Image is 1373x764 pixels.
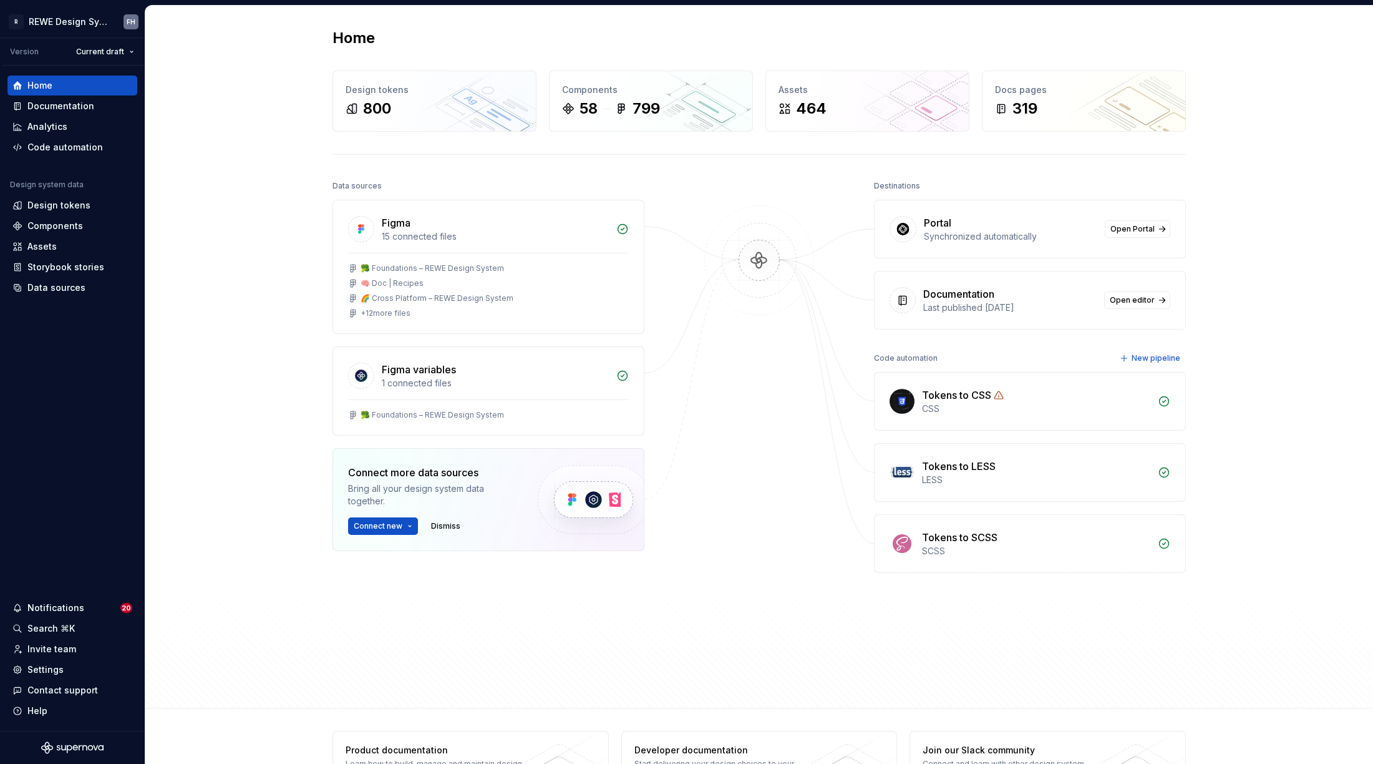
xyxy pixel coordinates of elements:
button: Current draft [70,43,140,61]
div: Product documentation [346,744,527,757]
a: Analytics [7,117,137,137]
div: Components [562,84,740,96]
div: + 12 more files [361,308,410,318]
div: Home [27,79,52,92]
a: Storybook stories [7,257,137,277]
div: 319 [1012,99,1037,119]
div: 58 [580,99,598,119]
a: Design tokens [7,195,137,215]
a: Components58799 [549,71,753,132]
a: Figma15 connected files🥦 Foundations – REWE Design System🧠 Doc | Recipes🌈 Cross Platform – REWE D... [332,200,644,334]
a: Assets [7,237,137,257]
div: Data sources [27,282,85,294]
div: 🧠 Doc | Recipes [361,278,424,288]
div: Bring all your design system data together. [348,482,517,507]
div: Code automation [27,141,103,154]
div: 799 [633,99,660,119]
a: Data sources [7,278,137,298]
span: Open Portal [1110,224,1155,234]
div: Portal [924,215,951,230]
div: Tokens to LESS [922,459,996,474]
a: Open editor [1104,291,1170,309]
div: CSS [922,403,1150,415]
div: Help [27,705,47,717]
div: Contact support [27,684,98,697]
div: Notifications [27,602,84,614]
div: Components [27,220,83,232]
div: Last published [DATE] [923,301,1097,314]
button: RREWE Design SystemFH [2,8,142,35]
a: Figma variables1 connected files🥦 Foundations – REWE Design System [332,346,644,436]
button: New pipeline [1116,350,1186,367]
div: 800 [363,99,391,119]
button: Notifications20 [7,598,137,618]
div: Tokens to CSS [922,388,991,403]
a: Code automation [7,137,137,157]
button: Search ⌘K [7,619,137,639]
a: Design tokens800 [332,71,536,132]
div: Figma [382,215,410,230]
div: Design system data [10,180,84,190]
button: Help [7,701,137,721]
div: Connect more data sources [348,465,517,480]
a: Assets464 [765,71,969,132]
div: Join our Slack community [923,744,1104,757]
div: Destinations [874,177,920,195]
div: Invite team [27,643,76,655]
div: 464 [796,99,827,119]
h2: Home [332,28,375,48]
div: 🥦 Foundations – REWE Design System [361,263,504,273]
div: Assets [27,240,57,253]
div: Search ⌘K [27,622,75,635]
a: Settings [7,660,137,680]
div: REWE Design System [29,16,109,28]
span: 20 [120,603,132,613]
div: Design tokens [346,84,523,96]
div: SCSS [922,545,1150,557]
div: Code automation [874,350,938,367]
button: Connect new [348,517,418,535]
button: Contact support [7,680,137,700]
a: Open Portal [1105,220,1170,238]
div: Storybook stories [27,261,104,273]
div: 15 connected files [382,230,609,243]
div: R [9,14,24,29]
div: 🌈 Cross Platform – REWE Design System [361,293,513,303]
div: Design tokens [27,199,90,212]
div: LESS [922,474,1150,486]
span: New pipeline [1132,353,1180,363]
div: 🥦 Foundations – REWE Design System [361,410,504,420]
div: Documentation [27,100,94,112]
div: Version [10,47,39,57]
div: Synchronized automatically [924,230,1097,243]
span: Open editor [1110,295,1155,305]
a: Documentation [7,96,137,116]
div: FH [127,17,135,27]
a: Components [7,216,137,236]
div: Assets [779,84,956,96]
div: Settings [27,664,64,676]
div: Figma variables [382,362,456,377]
svg: Supernova Logo [41,742,104,754]
div: 1 connected files [382,377,609,389]
a: Invite team [7,639,137,659]
div: Data sources [332,177,382,195]
span: Connect new [354,521,402,531]
button: Dismiss [425,517,466,535]
a: Docs pages319 [982,71,1186,132]
div: Developer documentation [634,744,816,757]
div: Tokens to SCSS [922,530,997,545]
span: Dismiss [431,521,460,531]
div: Docs pages [995,84,1173,96]
div: Analytics [27,120,67,133]
div: Documentation [923,286,994,301]
span: Current draft [76,47,124,57]
a: Home [7,76,137,95]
